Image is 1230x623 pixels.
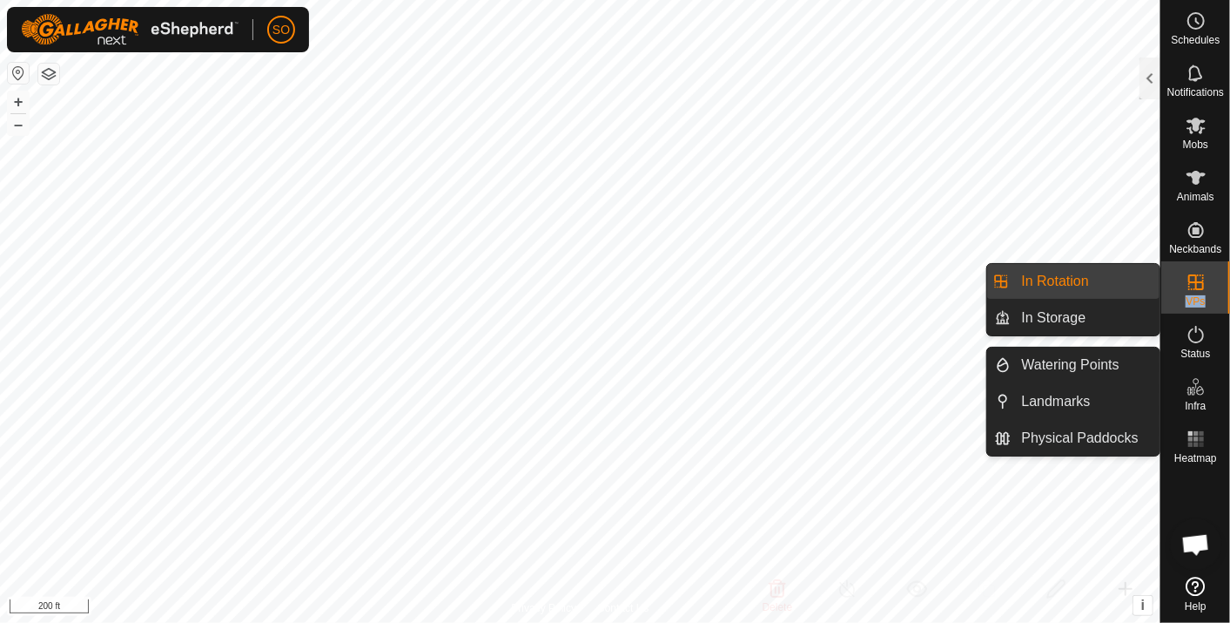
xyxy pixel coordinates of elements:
[1012,421,1160,456] a: Physical Paddocks
[1022,428,1139,449] span: Physical Paddocks
[597,600,649,616] a: Contact Us
[1022,271,1089,292] span: In Rotation
[1022,355,1119,376] span: Watering Points
[511,600,576,616] a: Privacy Policy
[1177,192,1214,202] span: Animals
[272,21,290,39] span: SO
[1012,301,1160,335] a: In Storage
[1186,296,1205,307] span: VPs
[38,64,59,85] button: Map Layers
[21,14,239,45] img: Gallagher Logo
[1183,139,1208,150] span: Mobs
[987,301,1159,335] li: In Storage
[1012,264,1160,299] a: In Rotation
[1012,348,1160,383] a: Watering Points
[1022,391,1091,412] span: Landmarks
[1012,384,1160,419] a: Landmarks
[1185,401,1206,411] span: Infra
[1141,598,1145,613] span: i
[8,114,29,135] button: –
[1167,87,1224,98] span: Notifications
[1171,35,1220,45] span: Schedules
[1169,244,1221,254] span: Neckbands
[1174,453,1217,464] span: Heatmap
[8,63,29,84] button: Reset Map
[987,348,1159,383] li: Watering Points
[1161,570,1230,619] a: Help
[1180,349,1210,359] span: Status
[1022,308,1086,328] span: In Storage
[1185,601,1206,612] span: Help
[987,421,1159,456] li: Physical Paddocks
[1133,596,1153,615] button: i
[1170,518,1222,571] a: Open chat
[987,384,1159,419] li: Landmarks
[987,264,1159,299] li: In Rotation
[8,91,29,112] button: +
